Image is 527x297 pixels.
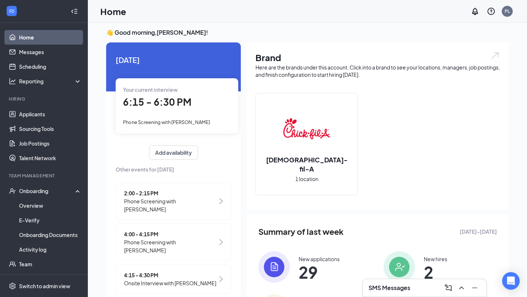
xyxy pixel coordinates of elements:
[124,238,217,254] span: Phone Screening with [PERSON_NAME]
[283,105,330,152] img: Chick-fil-A
[9,173,80,179] div: Team Management
[299,266,340,279] span: 29
[19,271,82,286] a: DocumentsCrown
[9,96,80,102] div: Hiring
[19,78,82,85] div: Reporting
[116,54,231,65] span: [DATE]
[444,283,453,292] svg: ComposeMessage
[299,255,340,263] div: New applications
[124,271,216,279] span: 4:15 - 4:30 PM
[124,230,217,238] span: 4:00 - 4:15 PM
[384,251,415,283] img: icon
[255,51,500,64] h1: Brand
[424,255,447,263] div: New hires
[255,64,500,78] div: Here are the brands under this account. Click into a brand to see your locations, managers, job p...
[258,225,344,238] span: Summary of last week
[487,7,496,16] svg: QuestionInfo
[19,45,82,59] a: Messages
[124,279,216,287] span: Onsite Interview with [PERSON_NAME]
[256,155,358,173] h2: [DEMOGRAPHIC_DATA]-fil-A
[505,8,510,14] div: PL
[456,282,467,294] button: ChevronUp
[124,189,217,197] span: 2:00 - 2:15 PM
[442,282,454,294] button: ComposeMessage
[19,213,82,228] a: E-Verify
[9,187,16,195] svg: UserCheck
[19,242,82,257] a: Activity log
[123,119,210,125] span: Phone Screening with [PERSON_NAME]
[106,29,509,37] h3: 👋 Good morning, [PERSON_NAME] !
[19,198,82,213] a: Overview
[19,136,82,151] a: Job Postings
[471,7,479,16] svg: Notifications
[470,283,479,292] svg: Minimize
[9,282,16,290] svg: Settings
[8,7,15,15] svg: WorkstreamLogo
[19,59,82,74] a: Scheduling
[100,5,126,18] h1: Home
[19,187,75,195] div: Onboarding
[19,151,82,165] a: Talent Network
[502,272,520,290] div: Open Intercom Messenger
[19,257,82,271] a: Team
[123,86,177,93] span: Your current interview
[9,78,16,85] svg: Analysis
[116,165,231,173] span: Other events for [DATE]
[19,282,70,290] div: Switch to admin view
[71,8,78,15] svg: Collapse
[124,197,217,213] span: Phone Screening with [PERSON_NAME]
[19,107,82,121] a: Applicants
[369,284,410,292] h3: SMS Messages
[19,30,82,45] a: Home
[460,228,497,236] span: [DATE] - [DATE]
[490,51,500,60] img: open.6027fd2a22e1237b5b06.svg
[258,251,290,283] img: icon
[424,266,447,279] span: 2
[295,175,318,183] span: 1 location
[19,121,82,136] a: Sourcing Tools
[123,96,191,108] span: 6:15 - 6:30 PM
[469,282,481,294] button: Minimize
[19,228,82,242] a: Onboarding Documents
[457,283,466,292] svg: ChevronUp
[149,145,198,160] button: Add availability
